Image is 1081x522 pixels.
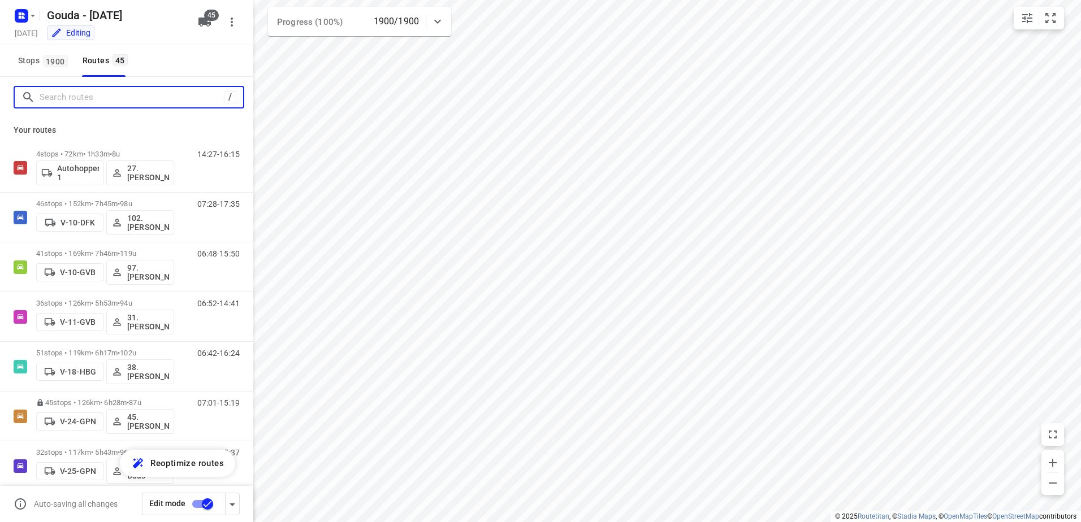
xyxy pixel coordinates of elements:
[83,54,131,68] div: Routes
[197,299,240,308] p: 06:52-14:41
[1014,7,1064,29] div: small contained button group
[127,412,169,430] p: 45.[PERSON_NAME]
[197,150,240,159] p: 14:27-16:15
[118,199,120,208] span: •
[14,124,240,136] p: Your routes
[42,6,189,24] h5: Rename
[992,512,1039,520] a: OpenStreetMap
[224,91,236,103] div: /
[36,398,174,407] p: 45 stops • 126km • 6h28m
[106,409,174,434] button: 45.[PERSON_NAME]
[268,7,451,36] div: Progress (100%)1900/1900
[197,249,240,258] p: 06:48-15:50
[112,150,120,158] span: 8u
[110,150,112,158] span: •
[18,54,71,68] span: Stops
[36,263,104,281] button: V-10-GVB
[127,398,129,407] span: •
[897,512,936,520] a: Stadia Maps
[40,89,224,106] input: Search routes
[1039,7,1062,29] button: Fit zoom
[36,363,104,381] button: V-18-HBG
[858,512,889,520] a: Routetitan
[36,160,104,185] button: Autohopper 1
[60,268,96,277] p: V-10-GVB
[36,150,174,158] p: 4 stops • 72km • 1h33m
[106,160,174,185] button: 27.[PERSON_NAME]
[120,349,136,357] span: 102u
[197,349,240,358] p: 06:42-16:24
[226,497,239,511] div: Driver app settings
[36,448,174,456] p: 32 stops • 117km • 5h43m
[220,11,243,33] button: More
[36,299,174,307] p: 36 stops • 126km • 5h53m
[36,462,104,480] button: V-25-GPN
[204,10,219,21] span: 45
[127,363,169,381] p: 38.[PERSON_NAME]
[129,398,141,407] span: 87u
[118,299,120,307] span: •
[150,456,224,471] span: Reoptimize routes
[118,349,120,357] span: •
[36,349,174,357] p: 51 stops • 119km • 6h17m
[197,199,240,208] p: 07:28-17:35
[118,249,120,258] span: •
[43,55,68,67] span: 1900
[127,263,169,281] p: 97.[PERSON_NAME]
[277,17,343,27] span: Progress (100%)
[127,313,169,331] p: 31.[PERSON_NAME]
[120,450,235,477] button: Reoptimize routes
[120,249,136,258] span: 119u
[197,398,240,407] p: 07:01-15:19
[36,199,174,208] p: 46 stops • 152km • 7h45m
[60,218,95,227] p: V-10-DFK
[127,214,169,232] p: 102.[PERSON_NAME]
[106,260,174,285] button: 97.[PERSON_NAME]
[120,299,132,307] span: 94u
[36,412,104,430] button: V-24-GPN
[106,310,174,334] button: 31.[PERSON_NAME]
[374,15,419,28] p: 1900/1900
[36,313,104,331] button: V-11-GVB
[36,249,174,258] p: 41 stops • 169km • 7h46m
[106,359,174,384] button: 38.[PERSON_NAME]
[127,164,169,182] p: 27.[PERSON_NAME]
[113,54,128,66] span: 45
[60,317,96,327] p: V-11-GVB
[10,27,42,40] h5: Project date
[57,164,99,182] p: Autohopper 1
[60,467,96,476] p: V-25-GPN
[118,448,120,456] span: •
[944,512,987,520] a: OpenMapTiles
[193,11,216,33] button: 45
[51,27,90,38] div: You are currently in edit mode.
[34,499,118,508] p: Auto-saving all changes
[835,512,1076,520] li: © 2025 , © , © © contributors
[120,199,132,208] span: 98u
[120,448,132,456] span: 96u
[60,367,96,376] p: V-18-HBG
[36,214,104,232] button: V-10-DFK
[197,448,240,457] p: 06:51-15:37
[60,417,96,426] p: V-24-GPN
[106,459,174,484] button: 229.Max Baas
[1016,7,1039,29] button: Map settings
[149,499,185,508] span: Edit mode
[106,210,174,235] button: 102.[PERSON_NAME]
